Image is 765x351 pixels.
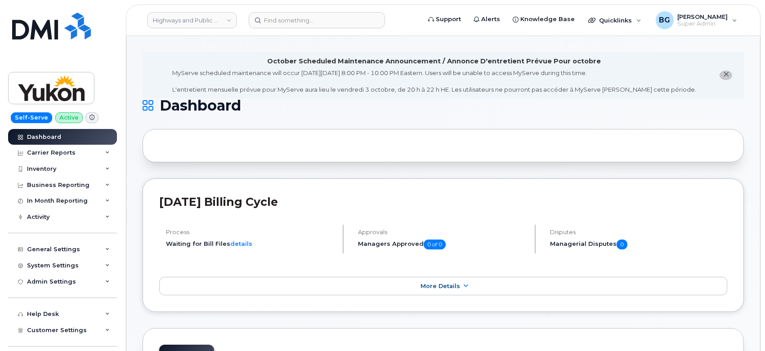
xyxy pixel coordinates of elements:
[358,229,527,235] h4: Approvals
[720,71,732,80] button: close notification
[424,240,446,249] span: 0 of 0
[358,240,527,249] h5: Managers Approved
[421,283,460,289] span: More Details
[166,240,335,248] li: Waiting for Bill Files
[230,240,252,247] a: details
[160,99,241,112] span: Dashboard
[159,195,727,209] h2: [DATE] Billing Cycle
[550,229,727,235] h4: Disputes
[617,240,627,249] span: 0
[172,69,696,94] div: MyServe scheduled maintenance will occur [DATE][DATE] 8:00 PM - 10:00 PM Eastern. Users will be u...
[166,229,335,235] h4: Process
[267,57,601,66] div: October Scheduled Maintenance Announcement / Annonce D'entretient Prévue Pour octobre
[550,240,727,249] h5: Managerial Disputes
